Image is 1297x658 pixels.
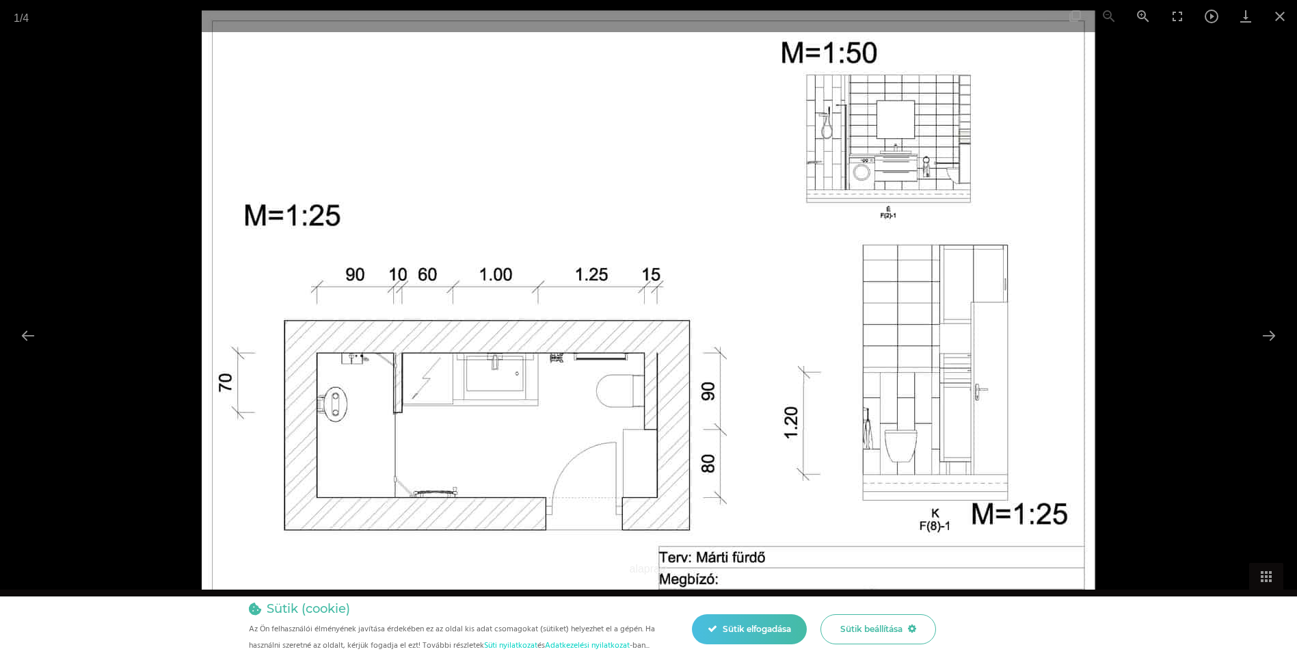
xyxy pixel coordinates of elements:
span: 4 [23,12,29,24]
button: Toggle thumbnails [1249,563,1283,590]
a: Süti nyilatkozat [484,639,537,653]
span: 1 [14,12,20,24]
button: Previous slide [14,322,42,349]
button: Next slide [1255,322,1283,349]
div: Sütik beállítása [820,614,935,644]
img: alaprajz [202,10,1095,642]
a: Adatkezelési nyilatkozat [545,639,630,653]
p: Az Ön felhasználói élményének javítása érdekében ez az oldal kis adat csomagokat (sütiket) helyez... [249,621,665,654]
h4: Sütik (cookie) [267,601,350,616]
div: Sütik elfogadása [692,614,807,644]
